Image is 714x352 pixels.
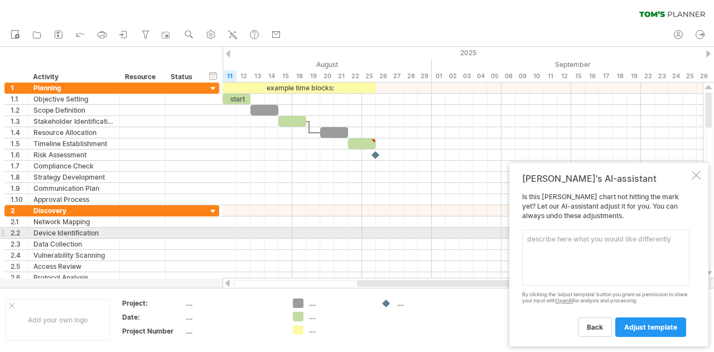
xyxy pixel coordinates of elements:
[309,325,370,335] div: ....
[33,239,114,249] div: Data Collection
[522,192,689,336] div: Is this [PERSON_NAME] chart not hitting the mark yet? Let our AI-assistant adjust it for you. You...
[33,161,114,171] div: Compliance Check
[578,317,612,337] a: back
[122,312,184,322] div: Date:
[543,70,557,82] div: Thursday, 11 September 2025
[223,70,237,82] div: Monday, 11 August 2025
[33,83,114,93] div: Planning
[522,292,689,304] div: By clicking the 'adjust template' button you grant us permission to share your input with for ana...
[33,150,114,160] div: Risk Assessment
[362,70,376,82] div: Monday, 25 August 2025
[122,326,184,336] div: Project Number
[615,317,686,337] a: adjust template
[11,94,27,104] div: 1.1
[33,250,114,261] div: Vulnerability Scanning
[11,127,27,138] div: 1.4
[11,205,27,216] div: 2
[418,70,432,82] div: Friday, 29 August 2025
[11,250,27,261] div: 2.4
[171,71,195,83] div: Status
[11,161,27,171] div: 1.7
[460,70,474,82] div: Wednesday, 3 September 2025
[223,94,250,104] div: start
[11,138,27,149] div: 1.5
[33,272,114,283] div: Protocol Analysis
[11,216,27,227] div: 2.1
[33,183,114,194] div: Communication Plan
[33,205,114,216] div: Discovery
[264,70,278,82] div: Thursday, 14 August 2025
[122,298,184,308] div: Project:
[529,70,543,82] div: Wednesday, 10 September 2025
[488,70,501,82] div: Friday, 5 September 2025
[11,172,27,182] div: 1.8
[683,70,697,82] div: Thursday, 25 September 2025
[33,71,113,83] div: Activity
[223,83,376,93] div: example time blocks:
[522,173,689,184] div: [PERSON_NAME]'s AI-assistant
[33,216,114,227] div: Network Mapping
[309,298,370,308] div: ....
[348,70,362,82] div: Friday, 22 August 2025
[33,116,114,127] div: Stakeholder Identification
[599,70,613,82] div: Wednesday, 17 September 2025
[515,70,529,82] div: Tuesday, 9 September 2025
[655,70,669,82] div: Tuesday, 23 September 2025
[11,83,27,93] div: 1
[33,228,114,238] div: Device Identification
[309,312,370,321] div: ....
[397,298,458,308] div: ....
[587,323,603,331] span: back
[33,127,114,138] div: Resource Allocation
[11,150,27,160] div: 1.6
[278,70,292,82] div: Friday, 15 August 2025
[446,70,460,82] div: Tuesday, 2 September 2025
[585,70,599,82] div: Tuesday, 16 September 2025
[334,70,348,82] div: Thursday, 21 August 2025
[250,70,264,82] div: Wednesday, 13 August 2025
[376,70,390,82] div: Tuesday, 26 August 2025
[11,261,27,272] div: 2.5
[33,172,114,182] div: Strategy Development
[11,272,27,283] div: 2.6
[501,70,515,82] div: Monday, 8 September 2025
[186,326,279,336] div: ....
[125,71,159,83] div: Resource
[306,70,320,82] div: Tuesday, 19 August 2025
[390,70,404,82] div: Wednesday, 27 August 2025
[624,323,677,331] span: adjust template
[11,183,27,194] div: 1.9
[33,194,114,205] div: Approval Process
[186,312,279,322] div: ....
[627,70,641,82] div: Friday, 19 September 2025
[404,70,418,82] div: Thursday, 28 August 2025
[320,70,334,82] div: Wednesday, 20 August 2025
[571,70,585,82] div: Monday, 15 September 2025
[11,116,27,127] div: 1.3
[641,70,655,82] div: Monday, 22 September 2025
[11,194,27,205] div: 1.10
[557,70,571,82] div: Friday, 12 September 2025
[33,94,114,104] div: Objective Setting
[669,70,683,82] div: Wednesday, 24 September 2025
[6,299,110,341] div: Add your own logo
[432,70,446,82] div: Monday, 1 September 2025
[474,70,488,82] div: Thursday, 4 September 2025
[33,105,114,115] div: Scope Definition
[186,298,279,308] div: ....
[613,70,627,82] div: Thursday, 18 September 2025
[11,105,27,115] div: 1.2
[139,59,432,70] div: August 2025
[697,70,711,82] div: Friday, 26 September 2025
[292,70,306,82] div: Monday, 18 August 2025
[11,239,27,249] div: 2.3
[237,70,250,82] div: Tuesday, 12 August 2025
[33,138,114,149] div: Timeline Establishment
[11,228,27,238] div: 2.2
[33,261,114,272] div: Access Review
[556,297,573,303] a: OpenAI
